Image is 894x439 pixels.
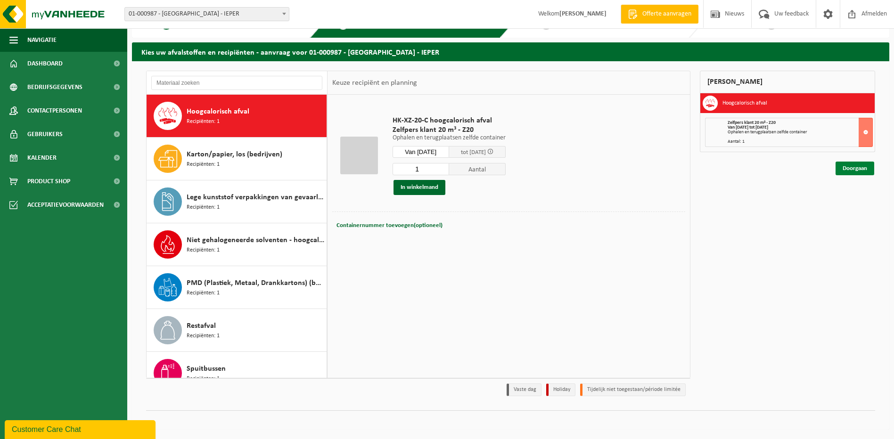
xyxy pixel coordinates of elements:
[393,116,506,125] span: HK-XZ-20-C hoogcalorisch afval
[621,5,698,24] a: Offerte aanvragen
[187,374,220,383] span: Recipiënten: 1
[700,71,875,93] div: [PERSON_NAME]
[187,203,220,212] span: Recipiënten: 1
[187,332,220,341] span: Recipiënten: 1
[722,96,767,111] h3: Hoogcalorisch afval
[125,8,289,21] span: 01-000987 - WESTLANDIA VZW - IEPER
[27,52,63,75] span: Dashboard
[728,139,872,144] div: Aantal: 1
[559,10,607,17] strong: [PERSON_NAME]
[147,309,327,352] button: Restafval Recipiënten: 1
[147,95,327,138] button: Hoogcalorisch afval Recipiënten: 1
[187,192,324,203] span: Lege kunststof verpakkingen van gevaarlijke stoffen
[187,106,249,117] span: Hoogcalorisch afval
[147,223,327,266] button: Niet gehalogeneerde solventen - hoogcalorisch in kleinverpakking Recipiënten: 1
[187,289,220,298] span: Recipiënten: 1
[336,219,443,232] button: Containernummer toevoegen(optioneel)
[187,363,226,374] span: Spuitbussen
[27,75,82,99] span: Bedrijfsgegevens
[147,138,327,180] button: Karton/papier, los (bedrijven) Recipiënten: 1
[27,99,82,122] span: Contactpersonen
[728,120,776,125] span: Zelfpers klant 20 m³ - Z20
[449,163,506,175] span: Aantal
[147,180,327,223] button: Lege kunststof verpakkingen van gevaarlijke stoffen Recipiënten: 1
[546,383,575,396] li: Holiday
[461,149,486,155] span: tot [DATE]
[187,149,282,160] span: Karton/papier, los (bedrijven)
[147,352,327,395] button: Spuitbussen Recipiënten: 1
[728,130,872,135] div: Ophalen en terugplaatsen zelfde container
[187,235,324,246] span: Niet gehalogeneerde solventen - hoogcalorisch in kleinverpakking
[393,125,506,135] span: Zelfpers klant 20 m³ - Z20
[580,383,686,396] li: Tijdelijk niet toegestaan/période limitée
[27,146,57,170] span: Kalender
[187,246,220,255] span: Recipiënten: 1
[132,42,889,61] h2: Kies uw afvalstoffen en recipiënten - aanvraag voor 01-000987 - [GEOGRAPHIC_DATA] - IEPER
[27,122,63,146] span: Gebruikers
[836,162,874,175] a: Doorgaan
[151,76,322,90] input: Materiaal zoeken
[124,7,289,21] span: 01-000987 - WESTLANDIA VZW - IEPER
[187,160,220,169] span: Recipiënten: 1
[507,383,541,396] li: Vaste dag
[27,193,104,217] span: Acceptatievoorwaarden
[336,222,443,228] span: Containernummer toevoegen(optioneel)
[728,125,768,130] strong: Van [DATE] tot [DATE]
[393,146,449,158] input: Selecteer datum
[5,418,157,439] iframe: chat widget
[27,170,70,193] span: Product Shop
[187,320,216,332] span: Restafval
[147,266,327,309] button: PMD (Plastiek, Metaal, Drankkartons) (bedrijven) Recipiënten: 1
[640,9,694,19] span: Offerte aanvragen
[328,71,422,95] div: Keuze recipiënt en planning
[394,180,445,195] button: In winkelmand
[27,28,57,52] span: Navigatie
[187,117,220,126] span: Recipiënten: 1
[393,135,506,141] p: Ophalen en terugplaatsen zelfde container
[187,277,324,289] span: PMD (Plastiek, Metaal, Drankkartons) (bedrijven)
